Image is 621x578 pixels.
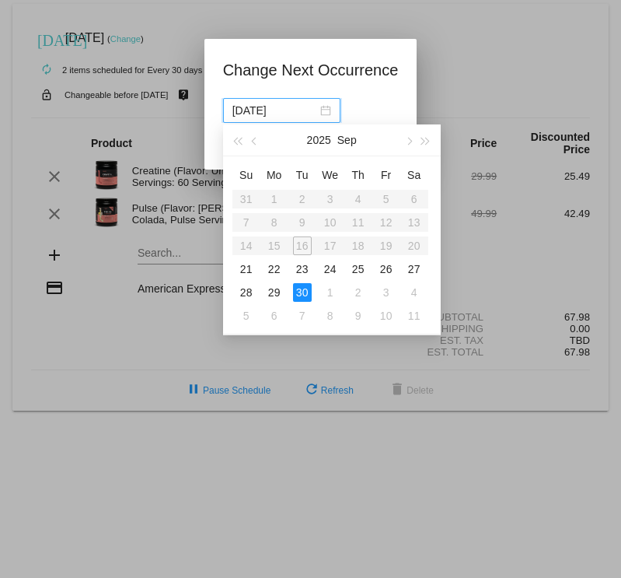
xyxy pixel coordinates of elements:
td: 10/10/2025 [372,304,400,328]
th: Mon [260,163,288,187]
div: 22 [265,260,284,278]
td: 9/29/2025 [260,281,288,304]
td: 9/25/2025 [344,257,372,281]
h1: Change Next Occurrence [223,58,399,82]
div: 28 [237,283,256,302]
div: 29 [265,283,284,302]
div: 23 [293,260,312,278]
button: 2025 [307,124,331,156]
td: 9/27/2025 [400,257,428,281]
div: 30 [293,283,312,302]
td: 9/28/2025 [232,281,260,304]
button: Previous month (PageUp) [246,124,263,156]
td: 9/22/2025 [260,257,288,281]
td: 10/4/2025 [400,281,428,304]
div: 2 [349,283,368,302]
div: 4 [405,283,424,302]
td: 9/21/2025 [232,257,260,281]
td: 10/11/2025 [400,304,428,328]
td: 9/24/2025 [316,257,344,281]
div: 7 [293,307,312,325]
div: 9 [349,307,368,325]
button: Next year (Control + right) [417,124,434,156]
td: 10/3/2025 [372,281,400,304]
div: 27 [405,260,424,278]
td: 10/8/2025 [316,304,344,328]
button: Next month (PageDown) [399,124,417,156]
th: Tue [288,163,316,187]
td: 9/23/2025 [288,257,316,281]
th: Thu [344,163,372,187]
td: 10/5/2025 [232,304,260,328]
div: 8 [321,307,340,325]
div: 10 [377,307,396,325]
div: 5 [237,307,256,325]
th: Sun [232,163,260,187]
div: 1 [321,283,340,302]
div: 21 [237,260,256,278]
td: 10/1/2025 [316,281,344,304]
th: Wed [316,163,344,187]
td: 10/6/2025 [260,304,288,328]
div: 3 [377,283,396,302]
td: 10/2/2025 [344,281,372,304]
div: 25 [349,260,368,278]
td: 9/30/2025 [288,281,316,304]
td: 10/7/2025 [288,304,316,328]
button: Sep [337,124,357,156]
div: 6 [265,307,284,325]
th: Fri [372,163,400,187]
input: Select date [232,102,317,119]
div: 24 [321,260,340,278]
td: 9/26/2025 [372,257,400,281]
button: Last year (Control + left) [229,124,246,156]
td: 10/9/2025 [344,304,372,328]
th: Sat [400,163,428,187]
div: 11 [405,307,424,325]
div: 26 [377,260,396,278]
